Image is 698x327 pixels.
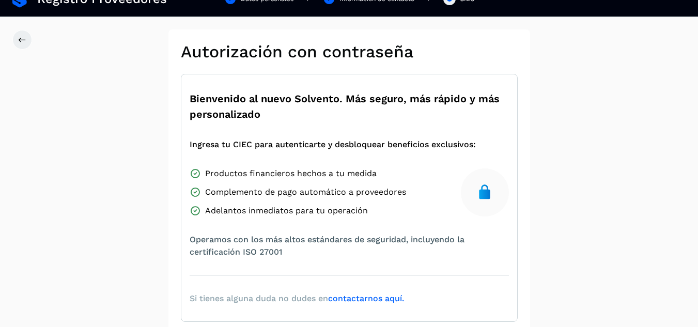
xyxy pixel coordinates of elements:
span: Adelantos inmediatos para tu operación [205,205,368,217]
span: Si tienes alguna duda no dudes en [190,292,404,305]
a: contactarnos aquí. [328,293,404,303]
h2: Autorización con contraseña [181,42,518,61]
img: secure [476,184,493,200]
span: Productos financieros hechos a tu medida [205,167,377,180]
span: Ingresa tu CIEC para autenticarte y desbloquear beneficios exclusivos: [190,138,476,151]
span: Complemento de pago automático a proveedores [205,186,406,198]
span: Bienvenido al nuevo Solvento. Más seguro, más rápido y más personalizado [190,91,509,122]
span: Operamos con los más altos estándares de seguridad, incluyendo la certificación ISO 27001 [190,233,509,258]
